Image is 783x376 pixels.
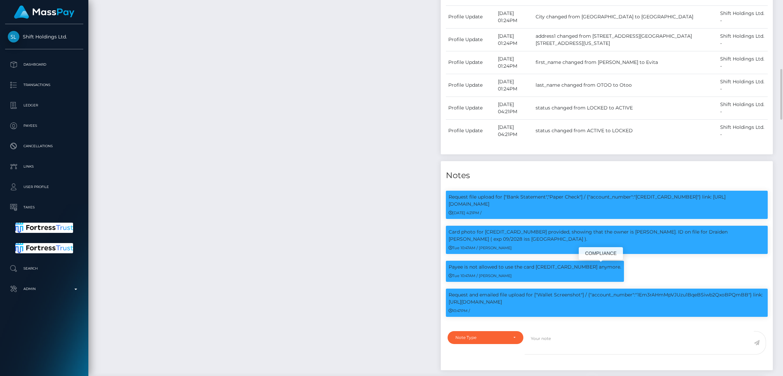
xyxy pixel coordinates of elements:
[15,243,73,253] img: Fortress Trust
[449,245,512,250] small: Tue 10:47AM / [PERSON_NAME]
[8,263,81,274] p: Search
[718,74,768,97] td: Shift Holdings Ltd. -
[8,59,81,70] p: Dashboard
[495,51,533,74] td: [DATE] 01:24PM
[5,138,83,155] a: Cancellations
[14,5,74,19] img: MassPay Logo
[8,284,81,294] p: Admin
[8,141,81,151] p: Cancellations
[446,28,495,51] td: Profile Update
[446,74,495,97] td: Profile Update
[446,51,495,74] td: Profile Update
[15,223,73,233] img: Fortress Trust
[5,178,83,195] a: User Profile
[718,28,768,51] td: Shift Holdings Ltd. -
[5,117,83,134] a: Payees
[495,74,533,97] td: [DATE] 01:24PM
[5,56,83,73] a: Dashboard
[449,308,470,313] small: 10:47PM /
[579,247,623,260] div: COMPLIANCE
[449,193,765,208] p: Request file upload for ["Bank Statement","Paper Check"] / {"account_number":"[CREDIT_CARD_NUMBER...
[5,34,83,40] span: Shift Holdings Ltd.
[8,161,81,172] p: Links
[533,5,717,28] td: City changed from [GEOGRAPHIC_DATA] to [GEOGRAPHIC_DATA]
[5,97,83,114] a: Ledger
[449,291,765,306] p: Request and emailed file upload for ["Wallet Screenshot"] / {"account_number":"1Em3rAHmMpVJUzu1Bq...
[495,28,533,51] td: [DATE] 01:24PM
[448,331,523,344] button: Note Type
[446,5,495,28] td: Profile Update
[533,97,717,119] td: status changed from LOCKED to ACTIVE
[5,280,83,297] a: Admin
[455,335,508,340] div: Note Type
[533,51,717,74] td: first_name changed from [PERSON_NAME] to Evita
[5,260,83,277] a: Search
[533,74,717,97] td: last_name changed from OTOO to Otoo
[718,51,768,74] td: Shift Holdings Ltd. -
[718,97,768,119] td: Shift Holdings Ltd. -
[8,100,81,110] p: Ledger
[449,210,482,215] small: [DATE] 4:21PM /
[446,97,495,119] td: Profile Update
[8,202,81,212] p: Taxes
[5,76,83,93] a: Transactions
[8,31,19,42] img: Shift Holdings Ltd.
[446,170,768,182] h4: Notes
[533,119,717,142] td: status changed from ACTIVE to LOCKED
[8,182,81,192] p: User Profile
[8,80,81,90] p: Transactions
[449,263,621,271] p: Payee is not allowed to use the card [CREDIT_CARD_NUMBER] anymore.
[5,158,83,175] a: Links
[495,97,533,119] td: [DATE] 04:21PM
[8,121,81,131] p: Payees
[533,28,717,51] td: address1 changed from [STREET_ADDRESS][GEOGRAPHIC_DATA][STREET_ADDRESS][US_STATE]
[5,199,83,216] a: Taxes
[495,119,533,142] td: [DATE] 04:21PM
[449,228,765,243] p: Card photo for [CREDIT_CARD_NUMBER] provided, showing that the owner is [PERSON_NAME]. ID on file...
[718,119,768,142] td: Shift Holdings Ltd. -
[718,5,768,28] td: Shift Holdings Ltd. -
[446,119,495,142] td: Profile Update
[449,273,512,278] small: Tue 10:47AM / [PERSON_NAME]
[495,5,533,28] td: [DATE] 01:24PM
